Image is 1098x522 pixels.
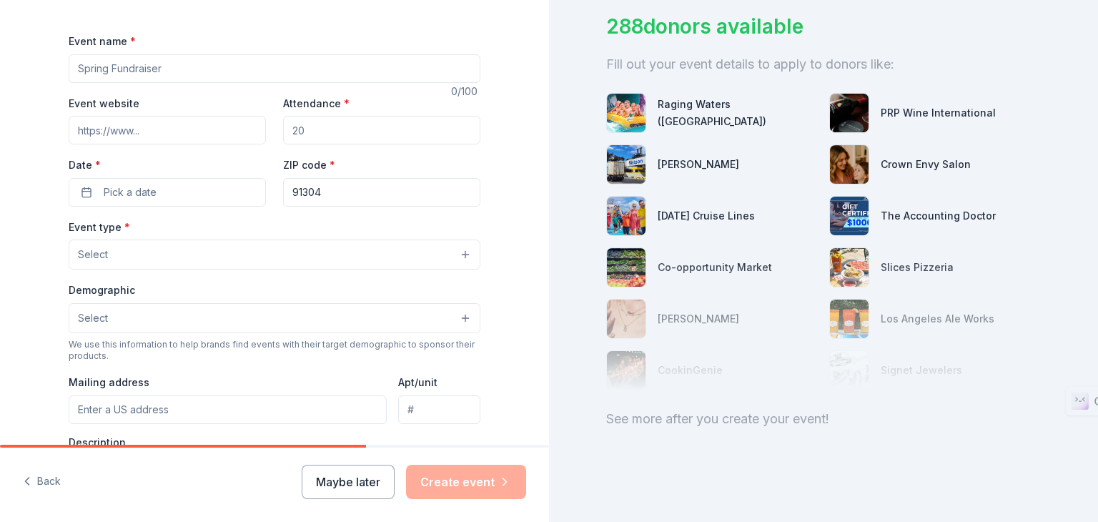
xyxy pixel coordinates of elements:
[881,104,996,122] div: PRP Wine International
[607,94,646,132] img: photo for Raging Waters (Los Angeles)
[606,11,1041,41] div: 288 donors available
[69,158,266,172] label: Date
[606,53,1041,76] div: Fill out your event details to apply to donors like:
[606,408,1041,430] div: See more after you create your event!
[69,303,480,333] button: Select
[607,197,646,235] img: photo for Carnival Cruise Lines
[69,435,126,450] label: Description
[69,220,130,235] label: Event type
[69,240,480,270] button: Select
[78,246,108,263] span: Select
[283,97,350,111] label: Attendance
[658,207,755,225] div: [DATE] Cruise Lines
[104,184,157,201] span: Pick a date
[69,34,136,49] label: Event name
[69,339,480,362] div: We use this information to help brands find events with their target demographic to sponsor their...
[658,156,739,173] div: [PERSON_NAME]
[69,375,149,390] label: Mailing address
[658,96,818,130] div: Raging Waters ([GEOGRAPHIC_DATA])
[607,145,646,184] img: photo for Matson
[881,207,996,225] div: The Accounting Doctor
[302,465,395,499] button: Maybe later
[881,156,971,173] div: Crown Envy Salon
[830,94,869,132] img: photo for PRP Wine International
[398,395,480,424] input: #
[69,178,266,207] button: Pick a date
[283,158,335,172] label: ZIP code
[78,310,108,327] span: Select
[830,197,869,235] img: photo for The Accounting Doctor
[398,375,437,390] label: Apt/unit
[69,97,139,111] label: Event website
[830,145,869,184] img: photo for Crown Envy Salon
[69,116,266,144] input: https://www...
[283,178,480,207] input: 12345 (U.S. only)
[283,116,480,144] input: 20
[23,467,61,497] button: Back
[69,395,387,424] input: Enter a US address
[69,283,135,297] label: Demographic
[69,54,480,83] input: Spring Fundraiser
[451,83,480,100] div: 0 /100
